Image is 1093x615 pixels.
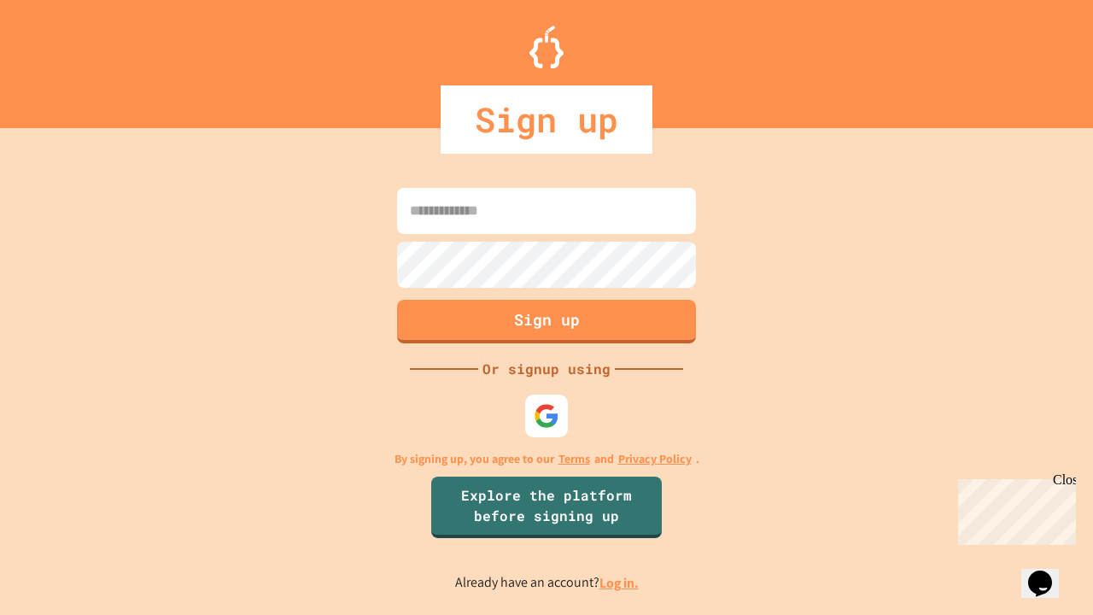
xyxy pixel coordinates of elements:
[431,477,662,538] a: Explore the platform before signing up
[397,300,696,343] button: Sign up
[951,472,1076,545] iframe: chat widget
[478,359,615,379] div: Or signup using
[534,403,559,429] img: google-icon.svg
[395,450,699,468] p: By signing up, you agree to our and .
[455,572,639,594] p: Already have an account?
[1021,547,1076,598] iframe: chat widget
[599,574,639,592] a: Log in.
[558,450,590,468] a: Terms
[618,450,692,468] a: Privacy Policy
[7,7,118,108] div: Chat with us now!Close
[529,26,564,68] img: Logo.svg
[441,85,652,154] div: Sign up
